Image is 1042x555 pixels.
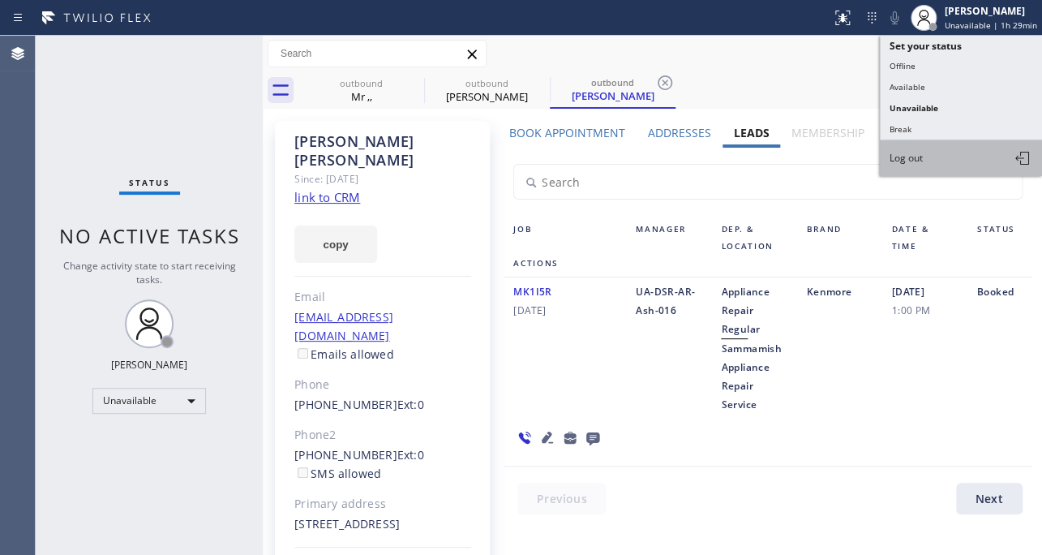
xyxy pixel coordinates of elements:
label: Leads [733,125,769,140]
div: outbound [300,77,422,89]
span: [DATE] [513,301,616,320]
label: Addresses [648,125,711,140]
div: Booked [967,282,1032,414]
div: Email [294,288,471,307]
div: [PERSON_NAME] [PERSON_NAME] [294,132,471,170]
div: Actions [504,255,613,272]
button: copy [294,226,377,263]
div: Phone [294,376,471,394]
a: [PHONE_NUMBER] [294,447,397,462]
input: Search [514,165,1021,199]
div: [PERSON_NAME] [426,89,548,104]
div: UA-DSR-AR-Ash-016 [626,282,711,414]
div: outbound [551,76,674,88]
span: 1:00 PM [891,301,957,320]
div: Phone2 [294,426,471,445]
div: Manager [626,221,711,255]
span: No active tasks [59,222,240,249]
span: Unavailable | 1h 29min [945,19,1037,31]
div: Status [967,221,1032,255]
a: [EMAIL_ADDRESS][DOMAIN_NAME] [294,309,393,343]
span: MK1I5R [513,285,551,299]
div: Unavailable [92,388,206,414]
div: outbound [426,77,548,89]
div: Date & Time [881,221,967,255]
a: [PHONE_NUMBER] [294,397,397,412]
span: Ext: 0 [397,447,424,462]
span: Sammamish Appliance Repair Service [721,342,782,411]
div: Kenmore [796,282,881,414]
div: Primary address [294,495,471,514]
button: Mute [883,6,906,29]
span: Ext: 0 [397,397,424,412]
div: [STREET_ADDRESS] [294,515,471,534]
div: Job [504,221,626,255]
span: Status [129,177,170,188]
div: Brand [796,221,881,255]
div: [PERSON_NAME] [551,88,674,103]
div: ALAN THESENVITZ [426,72,548,109]
span: Change activity state to start receiving tasks. [63,259,236,286]
div: Since: [DATE] [294,170,471,188]
span: Appliance Repair Regular [721,285,770,336]
div: ALAN THESENVITZ [551,72,674,107]
label: SMS allowed [294,466,381,481]
div: Dep. & Location [711,221,796,255]
input: SMS allowed [298,467,308,478]
label: Book Appointment [509,125,625,140]
div: [PERSON_NAME] [111,358,187,372]
input: Search [268,41,486,67]
div: [DATE] [881,282,967,414]
a: link to CRM [294,189,360,205]
input: Emails allowed [298,348,308,359]
label: Membership [791,125,864,140]
label: Emails allowed [294,346,394,362]
div: Mr ,, [300,89,422,104]
div: Mr ,, [300,72,422,109]
div: [PERSON_NAME] [945,4,1037,18]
